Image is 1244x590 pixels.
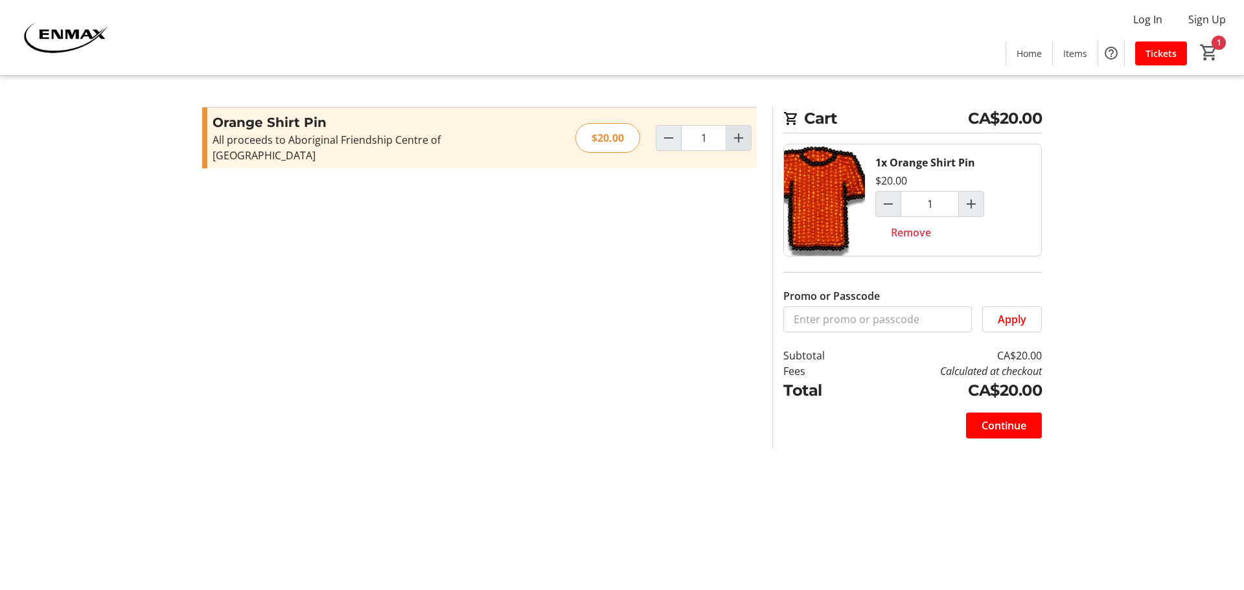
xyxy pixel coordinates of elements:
button: Help [1098,40,1124,66]
span: Apply [998,312,1026,327]
td: CA$20.00 [858,348,1042,363]
span: Sign Up [1188,12,1226,27]
a: Tickets [1135,41,1187,65]
span: CA$20.00 [968,107,1042,130]
td: Fees [783,363,858,379]
button: Decrement by one [876,192,901,216]
input: Orange Shirt Pin Quantity [901,191,959,217]
span: Home [1017,47,1042,60]
td: Subtotal [783,348,858,363]
img: Orange Shirt Pin [784,144,865,256]
img: ENMAX 's Logo [8,5,123,70]
div: All proceeds to Aboriginal Friendship Centre of [GEOGRAPHIC_DATA] [213,132,496,163]
button: Increment by one [726,126,751,150]
button: Decrement by one [656,126,681,150]
span: Log In [1133,12,1162,27]
label: Promo or Passcode [783,288,880,304]
td: CA$20.00 [858,379,1042,402]
button: Continue [966,413,1042,438]
button: Apply [982,306,1042,332]
td: Calculated at checkout [858,363,1042,379]
div: $20.00 [875,173,907,188]
button: Log In [1123,9,1173,30]
h2: Cart [783,107,1042,133]
input: Enter promo or passcode [783,306,972,332]
a: Home [1006,41,1052,65]
button: Remove [875,220,947,245]
button: Increment by one [959,192,984,216]
a: Items [1053,41,1098,65]
span: Tickets [1146,47,1177,60]
h3: Orange Shirt Pin [213,113,496,132]
span: Remove [891,225,931,240]
input: Orange Shirt Pin Quantity [681,125,726,151]
div: 1x Orange Shirt Pin [875,155,975,170]
button: Sign Up [1178,9,1236,30]
td: Total [783,379,858,402]
div: $20.00 [575,123,640,153]
span: Continue [982,418,1026,433]
span: Items [1063,47,1087,60]
button: Cart [1197,41,1221,64]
